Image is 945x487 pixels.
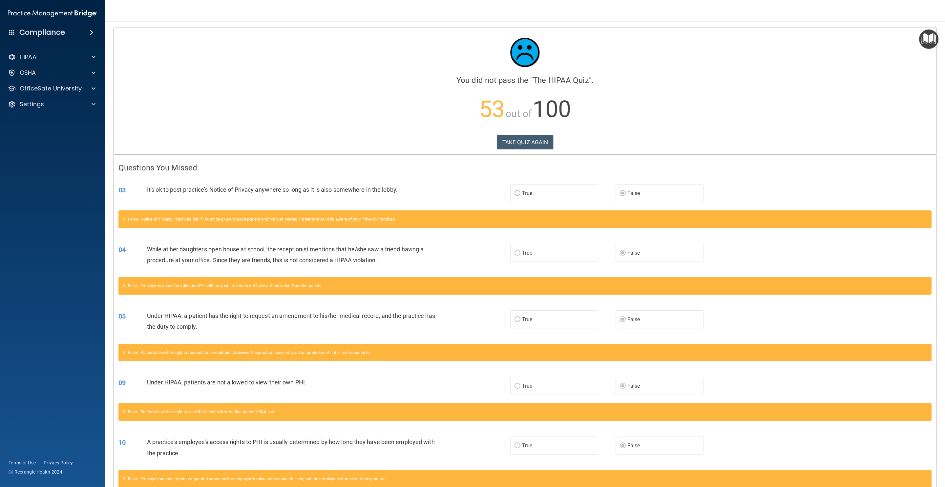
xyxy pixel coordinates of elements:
[505,33,545,72] img: sad_face.ecc698e2.jpg
[20,69,36,77] p: OSHA
[8,85,95,92] a: OfficeSafe University
[506,108,532,119] span: out of
[522,190,532,196] span: True
[147,379,306,386] span: Under HIPAA, patients are not allowed to view their own PHI.
[128,409,275,414] span: False. Patients have the right to view their health information under HIPAA law.
[20,53,36,61] p: HIPAA
[8,53,95,61] a: HIPAA
[8,69,95,77] a: OSHA
[522,383,532,389] span: True
[620,191,626,196] input: False
[514,317,520,322] input: True
[128,476,387,481] span: False. Employee access rights are granted based on the employee's roles and responsibilities, not...
[8,7,97,20] img: PMB logo
[533,76,589,85] span: The HIPAA Quiz
[620,384,626,389] input: False
[627,383,640,389] span: False
[9,459,36,466] a: Terms of Use
[118,186,126,194] span: 03
[479,96,505,123] span: 53
[147,186,398,193] span: It's ok to post practice’s Notice of Privacy anywhere so long as it is also somewhere in the lobby.
[8,100,95,108] a: Settings
[147,438,435,456] span: A practice's employee's access rights to PHI is usually determined by how long they have been emp...
[497,135,554,149] button: TAKE QUIZ AGAIN
[128,350,371,355] span: False. Patients have the right to request an amendment, however the practice may not grant an ame...
[522,316,532,322] span: True
[128,217,396,222] span: False. Notice of Privacy Practices (NPP) must be given to each patient and not just posted. Patie...
[514,251,520,256] input: True
[919,29,938,49] button: Open Resource Center
[118,438,126,446] span: 10
[20,100,44,108] p: Settings
[118,379,126,387] span: 09
[20,85,82,92] p: OfficeSafe University
[147,246,424,263] span: While at her daughter's open house at school, the receptionist mentions that he/she saw a friend ...
[514,191,520,196] input: True
[118,164,932,172] h4: Questions You Missed
[620,251,626,256] input: False
[9,469,62,475] span: Ⓒ Rectangle Health 2024
[147,312,435,330] span: Under HIPAA, a patient has the right to request an amendment to his/her medical record, and the p...
[620,443,626,448] input: False
[627,250,640,256] span: False
[514,384,520,389] input: True
[620,317,626,322] input: False
[128,283,323,288] span: False. Employees should not discuss PHI with anyone that does not have authorization from the pat...
[19,28,65,37] h4: Compliance
[627,442,640,449] span: False
[627,316,640,322] span: False
[118,76,932,85] h4: You did not pass the " ".
[44,459,73,466] a: Privacy Policy
[514,443,520,448] input: True
[522,250,532,256] span: True
[522,442,532,449] span: True
[627,190,640,196] span: False
[533,96,571,123] span: 100
[118,246,126,254] span: 04
[118,312,126,320] span: 05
